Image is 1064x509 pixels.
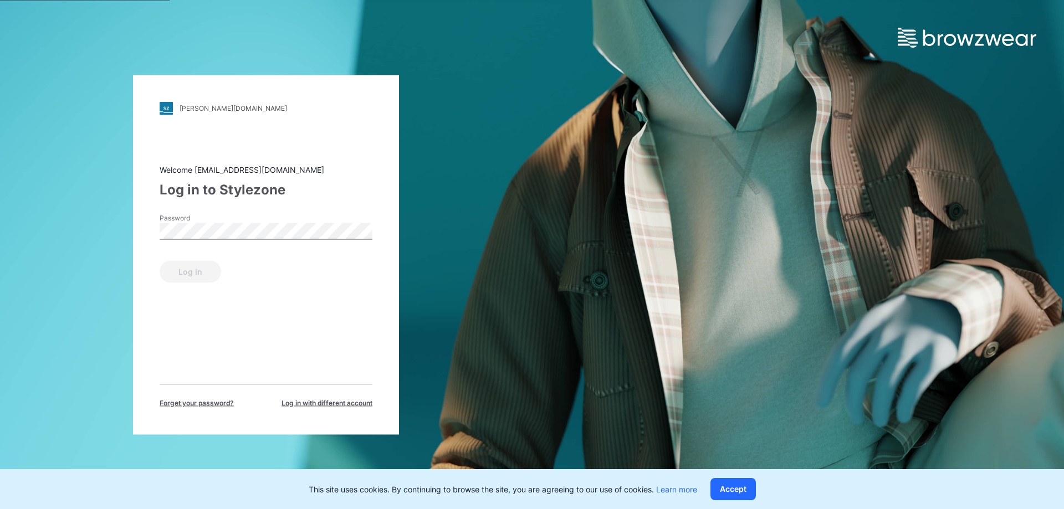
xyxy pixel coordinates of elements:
div: [PERSON_NAME][DOMAIN_NAME] [180,104,287,112]
a: [PERSON_NAME][DOMAIN_NAME] [160,101,372,115]
img: stylezone-logo.562084cfcfab977791bfbf7441f1a819.svg [160,101,173,115]
span: Forget your password? [160,398,234,408]
div: Log in to Stylezone [160,179,372,199]
div: Welcome [EMAIL_ADDRESS][DOMAIN_NAME] [160,163,372,175]
button: Accept [710,478,756,500]
span: Log in with different account [282,398,372,408]
label: Password [160,213,237,223]
p: This site uses cookies. By continuing to browse the site, you are agreeing to our use of cookies. [309,484,697,495]
a: Learn more [656,485,697,494]
img: browzwear-logo.e42bd6dac1945053ebaf764b6aa21510.svg [898,28,1036,48]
